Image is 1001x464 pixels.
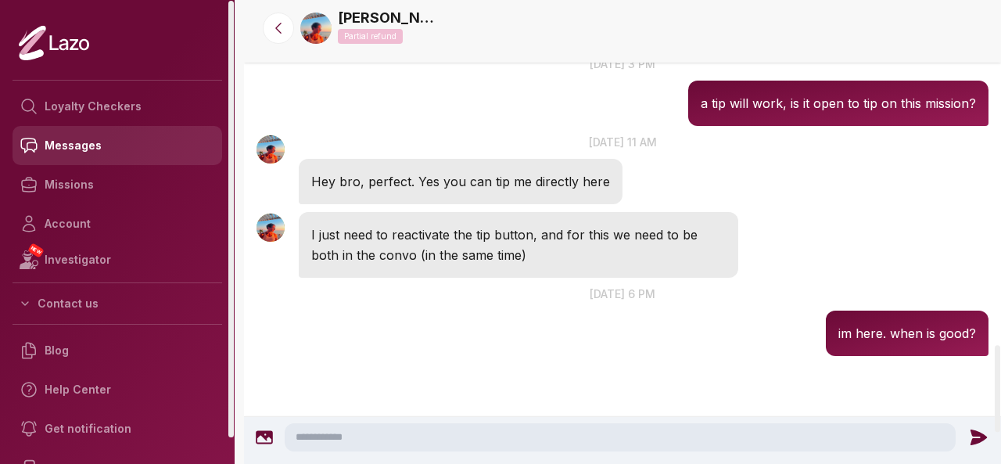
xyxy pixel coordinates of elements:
a: Messages [13,126,222,165]
a: Blog [13,331,222,370]
a: Loyalty Checkers [13,87,222,126]
a: Get notification [13,409,222,448]
a: [PERSON_NAME] [338,7,440,29]
img: 9ba0a6e0-1f09-410a-9cee-ff7e8a12c161 [300,13,332,44]
p: [DATE] 11 am [244,134,1001,150]
button: Contact us [13,290,222,318]
a: Account [13,204,222,243]
p: [DATE] 3 pm [244,56,1001,72]
p: a tip will work, is it open to tip on this mission? [701,93,976,113]
a: NEWInvestigator [13,243,222,276]
img: User avatar [257,214,285,242]
p: Partial refund [338,29,403,44]
p: [DATE] 6 pm [244,286,1001,302]
a: Missions [13,165,222,204]
p: im here. when is good? [838,323,976,344]
span: NEW [27,243,45,258]
p: I just need to reactivate the tip button, and for this we need to be both in the convo (in the sa... [311,225,726,265]
a: Help Center [13,370,222,409]
p: Hey bro, perfect. Yes you can tip me directly here [311,171,610,192]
